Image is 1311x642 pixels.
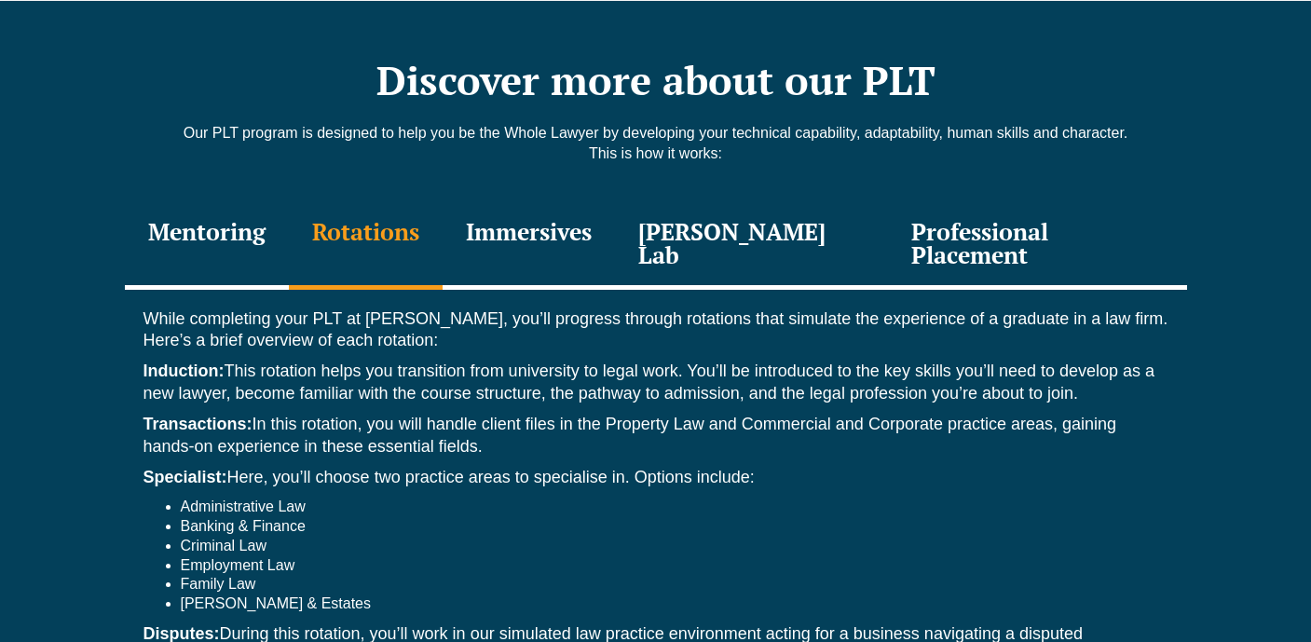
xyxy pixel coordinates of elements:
li: Banking & Finance [181,517,1168,537]
li: Administrative Law [181,498,1168,517]
h2: Discover more about our PLT [125,57,1187,103]
div: Our PLT program is designed to help you be the Whole Lawyer by developing your technical capabili... [125,123,1187,183]
strong: Transactions: [143,415,253,433]
li: Family Law [181,575,1168,594]
div: Rotations [289,201,443,290]
div: Mentoring [125,201,289,290]
div: [PERSON_NAME] Lab [615,201,889,290]
div: Immersives [443,201,615,290]
strong: Specialist: [143,468,227,486]
p: This rotation helps you transition from university to legal work. You’ll be introduced to the key... [143,361,1168,404]
div: Professional Placement [888,201,1186,290]
p: While completing your PLT at [PERSON_NAME], you’ll progress through rotations that simulate the e... [143,308,1168,352]
p: Here, you’ll choose two practice areas to specialise in. Options include: [143,467,1168,488]
li: Employment Law [181,556,1168,576]
p: In this rotation, you will handle client files in the Property Law and Commercial and Corporate p... [143,414,1168,458]
li: Criminal Law [181,537,1168,556]
strong: Induction: [143,362,225,380]
li: [PERSON_NAME] & Estates [181,594,1168,614]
